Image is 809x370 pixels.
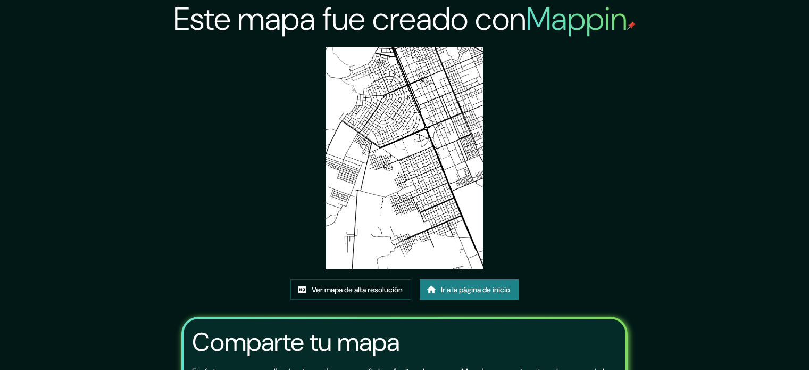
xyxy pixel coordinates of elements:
font: Ver mapa de alta resolución [312,285,403,294]
a: Ver mapa de alta resolución [290,279,411,300]
a: Ir a la página de inicio [420,279,519,300]
img: pin de mapeo [627,21,636,30]
iframe: Lanzador de widgets de ayuda [714,328,797,358]
img: created-map [326,47,483,269]
font: Comparte tu mapa [192,325,399,359]
font: Ir a la página de inicio [441,285,510,294]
